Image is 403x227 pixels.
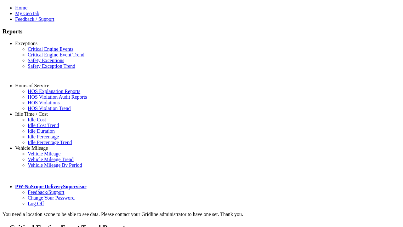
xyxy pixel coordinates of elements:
[28,123,59,128] a: Idle Cost Trend
[28,151,60,156] a: Vehicle Mileage
[3,28,400,35] h3: Reports
[15,145,48,151] a: Vehicle Mileage
[28,117,46,122] a: Idle Cost
[28,106,71,111] a: HOS Violation Trend
[28,201,44,206] a: Log Off
[15,11,39,16] a: My GeoTab
[28,46,73,52] a: Critical Engine Events
[28,195,75,201] a: Change Your Password
[28,157,74,162] a: Vehicle Mileage Trend
[28,162,82,168] a: Vehicle Mileage By Period
[28,58,64,63] a: Safety Exceptions
[28,52,84,57] a: Critical Engine Event Trend
[15,41,37,46] a: Exceptions
[3,212,400,217] div: You need a location scope to be able to see data. Please contact your Gridline administrator to h...
[15,5,27,10] a: Home
[15,111,48,117] a: Idle Time / Cost
[28,128,55,134] a: Idle Duration
[28,189,64,195] a: Feedback/Support
[15,83,49,88] a: Hours of Service
[28,100,60,105] a: HOS Violations
[28,134,59,139] a: Idle Percentage
[28,140,72,145] a: Idle Percentage Trend
[15,16,54,22] a: Feedback / Support
[28,94,87,100] a: HOS Violation Audit Reports
[28,63,75,69] a: Safety Exception Trend
[28,89,80,94] a: HOS Explanation Reports
[15,184,86,189] a: PW-NoScope DeliverySupervisor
